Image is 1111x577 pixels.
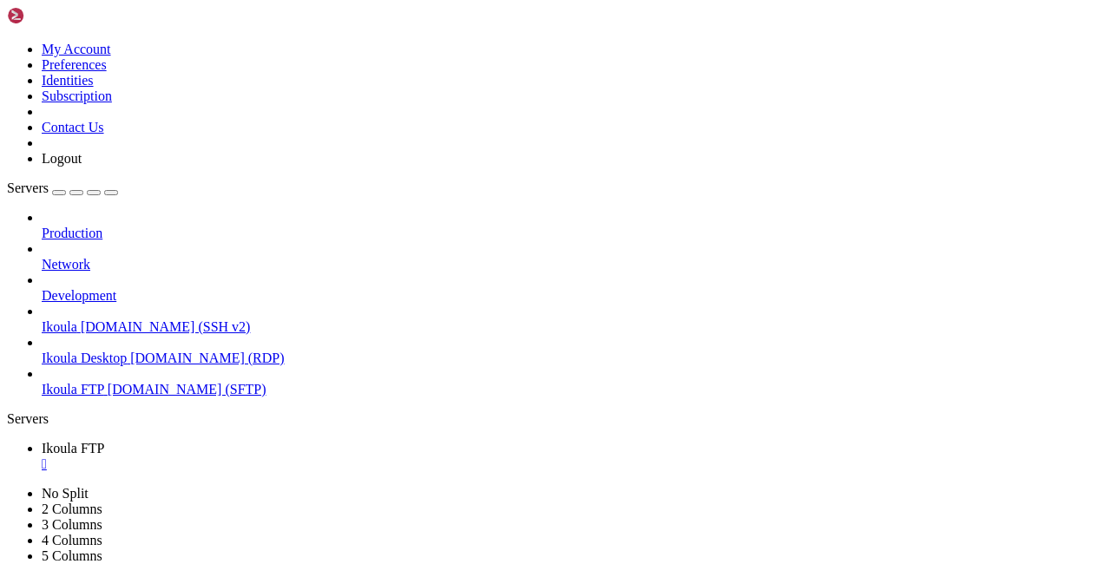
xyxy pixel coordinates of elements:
li: Production [42,210,1104,241]
span: [DOMAIN_NAME] (SFTP) [108,382,266,397]
a: Ikoula FTP [DOMAIN_NAME] (SFTP) [42,382,1104,397]
a: No Split [42,486,89,501]
span: Network [42,257,90,272]
a: Ikoula Desktop [DOMAIN_NAME] (RDP) [42,351,1104,366]
a: 2 Columns [42,502,102,516]
span: Development [42,288,116,303]
span: Ikoula FTP [42,441,104,456]
a: Preferences [42,57,107,72]
span: Ikoula [42,319,77,334]
span: Servers [7,180,49,195]
span: Ikoula FTP [42,382,104,397]
span: [DOMAIN_NAME] (RDP) [130,351,284,365]
li: Ikoula Desktop [DOMAIN_NAME] (RDP) [42,335,1104,366]
a: Subscription [42,89,112,103]
span: [DOMAIN_NAME] (SSH v2) [81,319,251,334]
span: Ikoula Desktop [42,351,127,365]
a: Network [42,257,1104,272]
a: Development [42,288,1104,304]
img: Shellngn [7,7,107,24]
a:  [42,456,1104,472]
a: 5 Columns [42,548,102,563]
span: Production [42,226,102,240]
a: Contact Us [42,120,104,134]
li: Development [42,272,1104,304]
a: Identities [42,73,94,88]
li: Ikoula [DOMAIN_NAME] (SSH v2) [42,304,1104,335]
div: Servers [7,411,1104,427]
a: Ikoula FTP [42,441,1104,472]
a: Production [42,226,1104,241]
li: Ikoula FTP [DOMAIN_NAME] (SFTP) [42,366,1104,397]
a: Ikoula [DOMAIN_NAME] (SSH v2) [42,319,1104,335]
a: My Account [42,42,111,56]
a: Servers [7,180,118,195]
a: 4 Columns [42,533,102,547]
a: 3 Columns [42,517,102,532]
a: Logout [42,151,82,166]
li: Network [42,241,1104,272]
